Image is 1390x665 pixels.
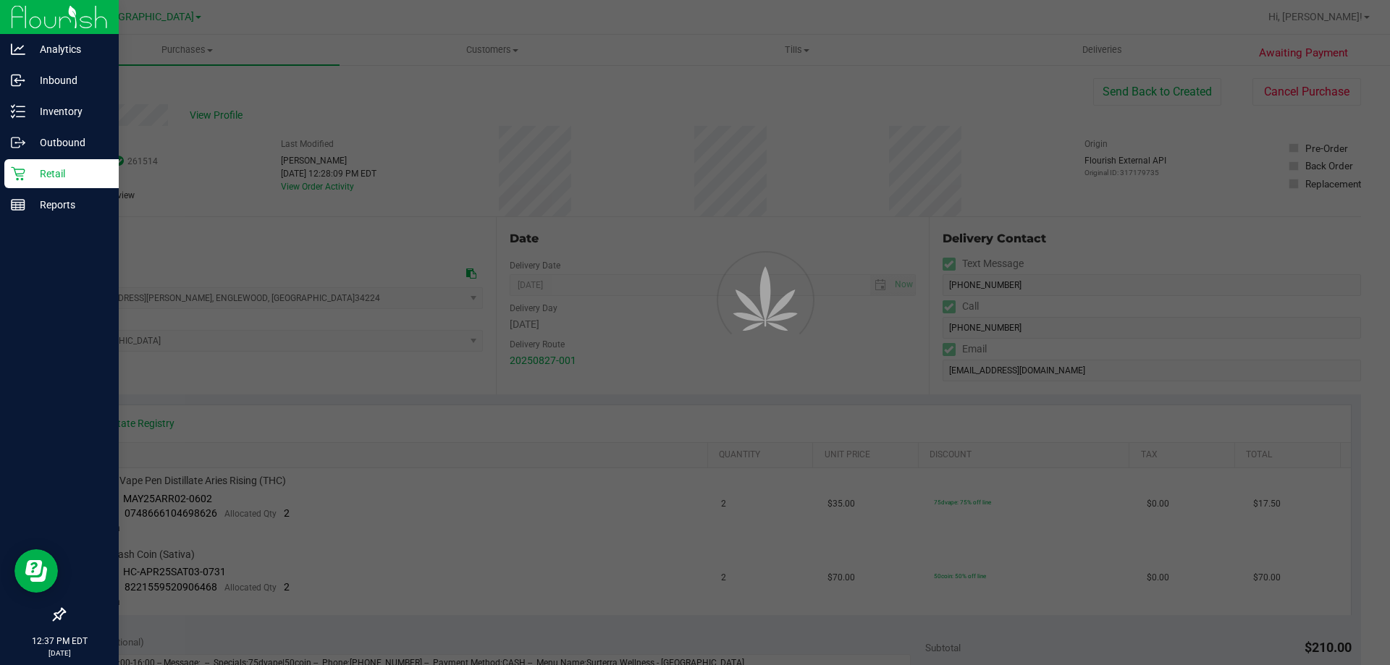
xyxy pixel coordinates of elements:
[25,41,112,58] p: Analytics
[11,104,25,119] inline-svg: Inventory
[25,72,112,89] p: Inbound
[11,166,25,181] inline-svg: Retail
[11,73,25,88] inline-svg: Inbound
[7,648,112,658] p: [DATE]
[25,196,112,213] p: Reports
[11,198,25,212] inline-svg: Reports
[7,635,112,648] p: 12:37 PM EDT
[14,549,58,593] iframe: Resource center
[25,165,112,182] p: Retail
[11,135,25,150] inline-svg: Outbound
[25,134,112,151] p: Outbound
[25,103,112,120] p: Inventory
[11,42,25,56] inline-svg: Analytics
